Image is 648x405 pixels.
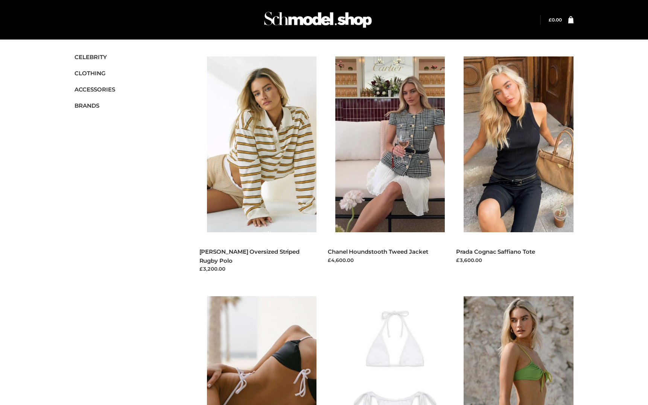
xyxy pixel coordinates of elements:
span: CLOTHING [75,69,181,78]
button: Toggle Submenu [154,65,181,81]
a: £0.00 [549,17,562,23]
a: BRANDSToggle Submenu [75,97,181,114]
a: [PERSON_NAME] Oversized Striped Rugby Polo [199,248,300,264]
div: £3,600.00 [456,256,573,264]
img: Schmodel Admin 964 [262,5,374,35]
div: £4,600.00 [328,256,445,264]
button: Toggle Submenu [154,81,181,97]
button: Toggle Submenu [154,97,181,114]
span: CELEBRITY [75,53,181,61]
a: Prada Cognac Saffiano Tote [456,248,535,255]
span: BRANDS [75,101,181,110]
span: £ [549,17,552,23]
a: ACCESSORIESToggle Submenu [75,81,181,97]
span: ACCESSORIES [75,85,181,94]
a: CLOTHINGToggle Submenu [75,65,181,81]
a: Chanel Houndstooth Tweed Jacket [328,248,428,255]
div: £3,200.00 [199,265,317,273]
a: CELEBRITY [75,49,181,65]
bdi: 0.00 [549,17,562,23]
